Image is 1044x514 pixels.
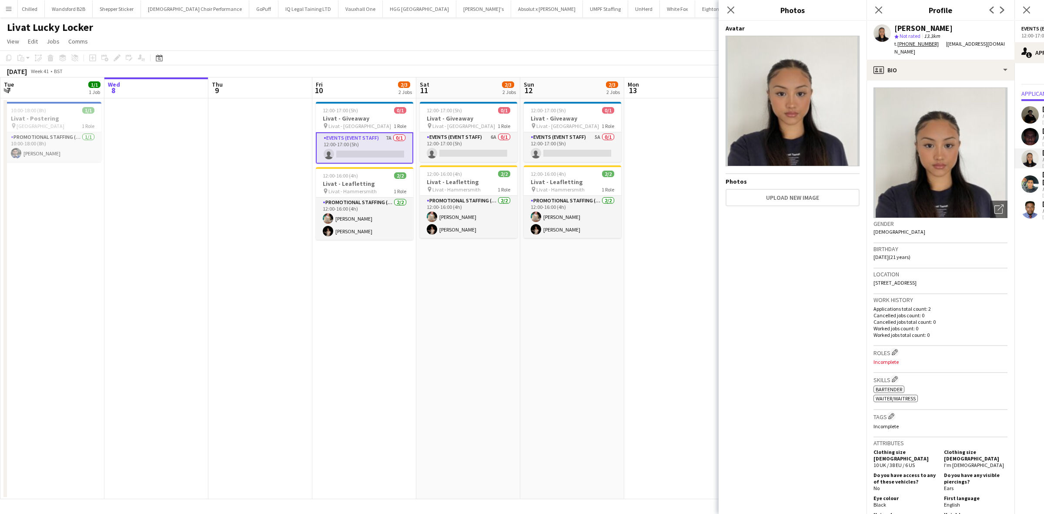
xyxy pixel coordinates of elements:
app-job-card: 12:00-16:00 (4h)2/2Livat - Leafletting Livat - Hammersmith1 RolePromotional Staffing (Brand Ambas... [524,165,621,238]
span: 1 Role [394,188,406,195]
span: 12:00-17:00 (5h) [427,107,462,114]
div: 12:00-17:00 (5h)0/1Livat - Giveaway Livat - [GEOGRAPHIC_DATA]1 RoleEvents (Event Staff)6A0/112:00... [420,102,517,162]
span: Edit [28,37,38,45]
div: t. [894,40,946,48]
img: Crew avatar or photo [873,87,1007,218]
span: [DATE] (21 years) [873,254,910,260]
button: UnHerd [628,0,660,17]
span: 0/1 [394,107,406,114]
span: English [944,501,960,508]
span: Livat - [GEOGRAPHIC_DATA] [536,123,599,129]
h5: Clothing size [DEMOGRAPHIC_DATA] [873,449,937,462]
button: White Fox [660,0,695,17]
span: Not rated [900,33,920,39]
app-card-role: Events (Event Staff)7A0/112:00-17:00 (5h) [316,132,413,164]
span: Livat - Hammersmith [328,188,377,195]
button: IQ Legal Taining LTD [278,0,338,17]
span: Ears [944,485,954,491]
span: 2/2 [602,171,614,177]
span: 1 Role [394,123,406,129]
span: 1/1 [88,81,100,88]
span: View [7,37,19,45]
span: 2/2 [498,171,510,177]
p: Cancelled jobs total count: 0 [873,319,1007,325]
span: 7 [3,85,14,95]
span: 12:00-17:00 (5h) [531,107,566,114]
h5: Do you have access to any of these vehicles? [873,472,937,485]
button: Upload new image [726,189,860,206]
h4: Photos [726,178,860,185]
span: Livat - Hammersmith [536,186,585,193]
h3: Gender [873,220,1007,228]
button: Vauxhall One [338,0,383,17]
button: Absolut x [PERSON_NAME] [511,0,583,17]
span: 10 [315,85,323,95]
div: 12:00-17:00 (5h)0/1Livat - Giveaway Livat - [GEOGRAPHIC_DATA]1 RoleEvents (Event Staff)7A0/112:00... [316,102,413,164]
p: Worked jobs count: 0 [873,325,1007,332]
h4: Avatar [726,24,860,32]
span: Fri [316,81,323,88]
span: 1 Role [498,123,510,129]
span: Week 41 [29,68,50,74]
h3: Livat - Giveaway [316,114,413,122]
app-job-card: 12:00-17:00 (5h)0/1Livat - Giveaway Livat - [GEOGRAPHIC_DATA]1 RoleEvents (Event Staff)5A0/112:00... [524,102,621,162]
span: 0/1 [602,107,614,114]
span: Tue [4,81,14,88]
p: Applications total count: 2 [873,306,1007,312]
span: 11 [418,85,429,95]
div: BST [54,68,63,74]
div: 12:00-16:00 (4h)2/2Livat - Leafletting Livat - Hammersmith1 RolePromotional Staffing (Brand Ambas... [420,165,517,238]
h3: Livat - Leafletting [524,178,621,186]
span: I'm [DEMOGRAPHIC_DATA] [944,462,1004,468]
span: Sun [524,81,534,88]
span: Waiter/Waitress [876,395,916,402]
h3: Livat - Giveaway [420,114,517,122]
span: 12:00-16:00 (4h) [323,172,358,179]
span: 1/1 [82,107,94,114]
app-card-role: Events (Event Staff)5A0/112:00-17:00 (5h) [524,132,621,162]
button: Wandsford B2B [45,0,93,17]
span: 13 [626,85,639,95]
h3: Photos [719,4,867,16]
h3: Skills [873,375,1007,384]
app-card-role: Promotional Staffing (Brand Ambassadors)1/110:00-18:00 (8h)[PERSON_NAME] [4,132,101,162]
span: 2/3 [606,81,618,88]
div: Open photos pop-in [990,201,1007,218]
h3: Roles [873,348,1007,357]
span: 12 [522,85,534,95]
p: Incomplete [873,423,1007,430]
h5: Clothing size [DEMOGRAPHIC_DATA] [944,449,1007,462]
h3: Location [873,270,1007,278]
span: No [873,485,880,491]
span: 8 [107,85,120,95]
button: HGG [GEOGRAPHIC_DATA] [383,0,456,17]
div: Bio [867,60,1014,81]
h5: Do you have any visible piercings? [944,472,1007,485]
span: Black [873,501,886,508]
span: Livat - [GEOGRAPHIC_DATA] [328,123,391,129]
h1: Livat Lucky Locker [7,21,93,34]
button: Shepper Sticker [93,0,141,17]
span: Jobs [47,37,60,45]
h3: Attributes [873,439,1007,447]
span: 1 Role [602,186,614,193]
span: [GEOGRAPHIC_DATA] [17,123,64,129]
button: Eightone600 [695,0,737,17]
a: Comms [65,36,91,47]
h3: Birthday [873,245,1007,253]
div: 1 Job [89,89,100,95]
span: Livat - Hammersmith [432,186,481,193]
div: [DATE] [7,67,27,76]
span: Mon [628,81,639,88]
div: 2 Jobs [606,89,620,95]
span: 12:00-17:00 (5h) [323,107,358,114]
p: Incomplete [873,359,1007,365]
app-card-role: Events (Event Staff)6A0/112:00-17:00 (5h) [420,132,517,162]
span: Thu [212,81,223,88]
span: 1 Role [82,123,94,129]
h3: Work history [873,296,1007,304]
h5: Eye colour [873,495,937,501]
button: Chilled [15,0,45,17]
h5: First language [944,495,1007,501]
